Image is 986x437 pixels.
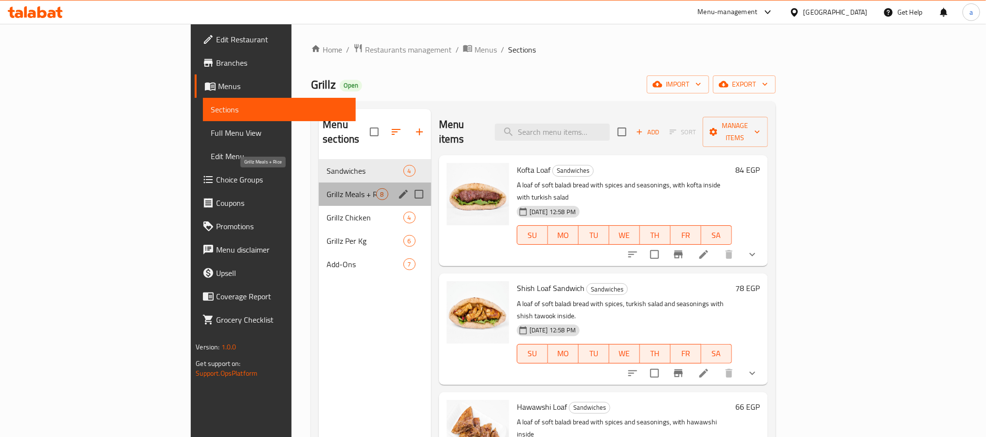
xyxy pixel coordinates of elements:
[579,344,609,364] button: TU
[319,229,431,253] div: Grillz Per Kg6
[404,213,415,222] span: 4
[384,120,408,144] span: Sort sections
[364,122,384,142] span: Select all sections
[216,34,347,45] span: Edit Restaurant
[203,145,355,168] a: Edit Menu
[621,362,644,385] button: sort-choices
[526,326,580,335] span: [DATE] 12:58 PM
[644,346,667,361] span: TH
[613,346,636,361] span: WE
[621,243,644,266] button: sort-choices
[701,344,732,364] button: SA
[203,98,355,121] a: Sections
[216,57,347,69] span: Branches
[741,243,764,266] button: show more
[717,362,741,385] button: delete
[221,341,237,353] span: 1.0.0
[969,7,973,18] span: a
[517,400,567,414] span: Hawawshi Loaf
[327,258,403,270] span: Add-Ons
[404,166,415,176] span: 4
[548,344,579,364] button: MO
[396,187,411,201] button: edit
[635,127,661,138] span: Add
[741,362,764,385] button: show more
[705,346,728,361] span: SA
[587,284,627,295] span: Sandwiches
[195,308,355,331] a: Grocery Checklist
[319,182,431,206] div: Grillz Meals + Rice8edit
[211,150,347,162] span: Edit Menu
[644,363,665,383] span: Select to update
[319,159,431,182] div: Sandwiches4
[667,243,690,266] button: Branch-specific-item
[408,120,431,144] button: Add section
[736,281,760,295] h6: 78 EGP
[196,357,240,370] span: Get support on:
[377,190,388,199] span: 8
[216,174,347,185] span: Choice Groups
[736,400,760,414] h6: 66 EGP
[447,163,509,225] img: Kofta Loaf
[365,44,452,55] span: Restaurants management
[319,253,431,276] div: Add-Ons7
[552,228,575,242] span: MO
[803,7,868,18] div: [GEOGRAPHIC_DATA]
[632,125,663,140] span: Add item
[517,225,548,245] button: SU
[736,163,760,177] h6: 84 EGP
[216,314,347,326] span: Grocery Checklist
[647,75,709,93] button: import
[404,237,415,246] span: 6
[721,78,768,91] span: export
[613,228,636,242] span: WE
[644,244,665,265] span: Select to update
[747,249,758,260] svg: Show Choices
[671,225,701,245] button: FR
[675,228,697,242] span: FR
[553,165,593,176] span: Sandwiches
[517,281,584,295] span: Shish Loaf Sandwich
[501,44,504,55] li: /
[517,298,732,322] p: A loaf of soft baladi bread with spices, turkish salad and seasonings with shish tawook inside.
[579,225,609,245] button: TU
[203,121,355,145] a: Full Menu View
[403,165,416,177] div: items
[404,260,415,269] span: 7
[327,212,403,223] div: Grillz Chicken
[517,179,732,203] p: A loaf of soft baladi bread with spices and seasonings, with kofta inside with turkish salad
[663,125,703,140] span: Select section first
[319,206,431,229] div: Grillz Chicken4
[327,165,403,177] span: Sandwiches
[196,341,219,353] span: Version:
[747,367,758,379] svg: Show Choices
[353,43,452,56] a: Restaurants management
[698,6,758,18] div: Menu-management
[703,117,768,147] button: Manage items
[216,197,347,209] span: Coupons
[216,291,347,302] span: Coverage Report
[548,225,579,245] button: MO
[701,225,732,245] button: SA
[216,267,347,279] span: Upsell
[675,346,697,361] span: FR
[495,124,610,141] input: search
[632,125,663,140] button: Add
[439,117,483,146] h2: Menu items
[612,122,632,142] span: Select section
[327,235,403,247] span: Grillz Per Kg
[376,188,388,200] div: items
[456,44,459,55] li: /
[216,220,347,232] span: Promotions
[447,281,509,344] img: Shish Loaf Sandwich
[403,235,416,247] div: items
[583,228,605,242] span: TU
[517,344,548,364] button: SU
[211,104,347,115] span: Sections
[403,212,416,223] div: items
[671,344,701,364] button: FR
[698,367,710,379] a: Edit menu item
[640,225,671,245] button: TH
